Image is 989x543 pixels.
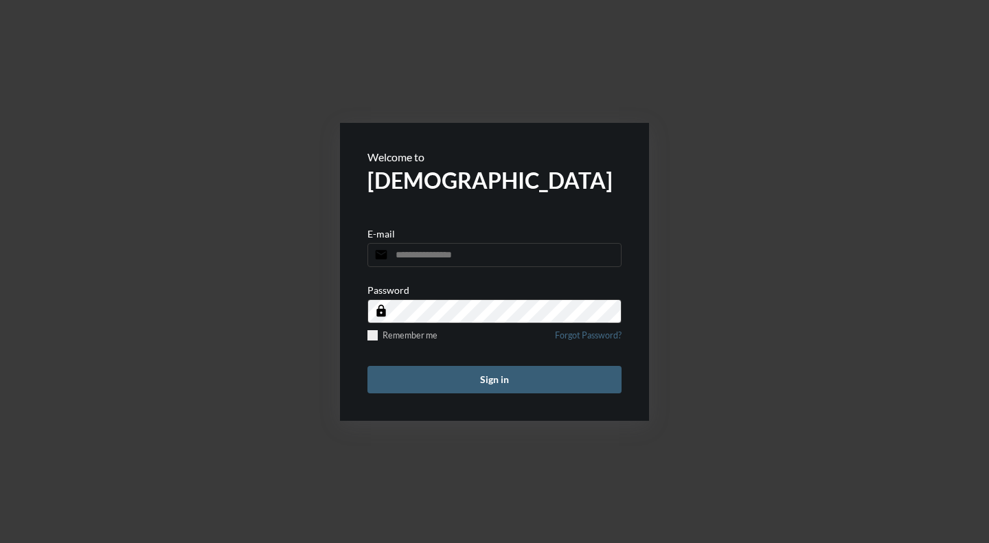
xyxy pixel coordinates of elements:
[367,150,622,163] p: Welcome to
[367,228,395,240] p: E-mail
[367,330,437,340] label: Remember me
[367,366,622,393] button: Sign in
[367,167,622,194] h2: [DEMOGRAPHIC_DATA]
[367,284,409,296] p: Password
[555,330,622,349] a: Forgot Password?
